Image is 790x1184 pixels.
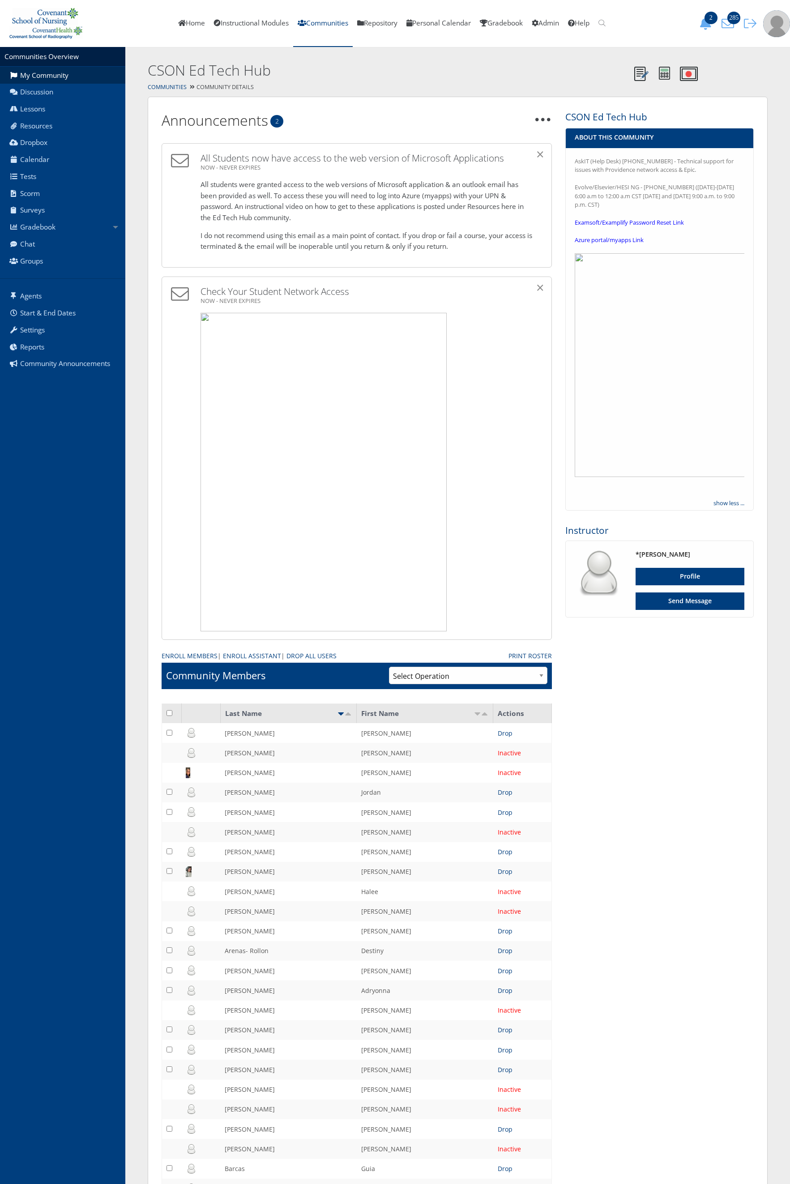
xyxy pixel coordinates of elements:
[565,524,754,537] h3: Instructor
[357,723,493,743] td: [PERSON_NAME]
[659,67,670,80] img: Calculator
[357,1099,493,1119] td: [PERSON_NAME]
[498,729,512,737] a: Drop
[220,704,357,724] td: Last Name
[220,1119,357,1139] td: [PERSON_NAME]
[357,961,493,980] td: [PERSON_NAME]
[148,60,629,81] h2: CSON Ed Tech Hub
[498,907,547,916] div: Inactive
[498,848,512,856] a: Drop
[357,1060,493,1079] td: [PERSON_NAME]
[575,133,744,142] h4: About This Community
[498,768,547,777] div: Inactive
[498,1125,512,1133] a: Drop
[565,111,754,124] h3: CSON Ed Tech Hub
[474,712,481,716] img: asc.png
[696,17,718,30] button: 2
[498,1085,547,1094] div: Inactive
[201,285,535,298] h3: Check Your Student Network Access
[357,743,493,762] td: [PERSON_NAME]
[727,12,740,24] span: 285
[527,281,544,294] button: Close alert
[201,297,260,305] span: NOW - NEVER EXPIRES
[220,1139,357,1158] td: [PERSON_NAME]
[696,18,718,28] a: 2
[357,901,493,921] td: [PERSON_NAME]
[575,236,644,244] a: Azure portal/myapps Link
[357,980,493,1000] td: Adryonna
[201,165,260,170] a: NOW - NEVER EXPIRES
[220,723,357,743] td: [PERSON_NAME]
[220,743,357,762] td: [PERSON_NAME]
[680,67,698,81] img: Record Video Note
[498,748,547,758] div: Inactive
[713,499,744,508] a: show less ...
[527,147,544,161] button: Close alert
[345,712,352,716] img: desc.png
[575,550,622,597] img: user_64.png
[220,783,357,802] td: [PERSON_NAME]
[201,152,535,165] h3: All Students now have access to the web version of Microsoft Applications
[162,651,495,660] div: | |
[357,1080,493,1099] td: [PERSON_NAME]
[498,1046,512,1054] a: Drop
[220,1159,357,1179] td: Barcas
[220,862,357,882] td: [PERSON_NAME]
[357,1119,493,1139] td: [PERSON_NAME]
[357,822,493,842] td: [PERSON_NAME]
[223,651,281,660] a: Enroll Assistant
[357,783,493,802] td: Jordan
[220,822,357,842] td: [PERSON_NAME]
[498,1005,547,1015] div: Inactive
[498,1164,512,1173] a: Drop
[357,1001,493,1020] td: [PERSON_NAME]
[220,941,357,961] td: Arenas- Rollon
[634,67,649,81] img: Notes
[220,921,357,941] td: [PERSON_NAME]
[148,83,187,91] a: Communities
[220,1060,357,1079] td: [PERSON_NAME]
[498,986,512,995] a: Drop
[481,712,488,716] img: desc.png
[286,651,337,660] a: Drop All Users
[201,179,535,223] p: All students were granted access to the web versions of Microsoft application & an outlook email ...
[201,163,260,171] span: NOW - NEVER EXPIRES
[575,218,684,226] a: Examsoft/Examplify Password Reset Link
[220,763,357,783] td: [PERSON_NAME]
[125,81,790,94] div: Community Details
[220,961,357,980] td: [PERSON_NAME]
[705,12,717,24] span: 2
[166,669,265,682] h1: Community Members
[508,651,552,660] a: Print Roster
[536,145,544,163] span: ×
[498,887,547,896] div: Inactive
[357,882,493,901] td: Halee
[357,704,493,724] td: First Name
[498,946,512,955] a: Drop
[201,313,447,631] img: 258406
[357,1020,493,1040] td: [PERSON_NAME]
[220,882,357,901] td: [PERSON_NAME]
[498,1065,512,1074] a: Drop
[498,827,547,837] div: Inactive
[718,17,741,30] button: 285
[498,1026,512,1034] a: Drop
[220,1040,357,1060] td: [PERSON_NAME]
[493,704,552,724] td: Actions
[357,1159,493,1179] td: Guia
[357,1139,493,1158] td: [PERSON_NAME]
[162,111,268,130] a: Announcements
[220,1001,357,1020] td: [PERSON_NAME]
[220,842,357,862] td: [PERSON_NAME]
[357,802,493,822] td: [PERSON_NAME]
[763,10,790,37] img: user-profile-default-picture.png
[536,278,544,297] span: ×
[498,967,512,975] a: Drop
[498,1144,547,1154] div: Inactive
[357,763,493,783] td: [PERSON_NAME]
[220,1020,357,1040] td: [PERSON_NAME]
[498,788,512,796] a: Drop
[270,115,283,128] span: 2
